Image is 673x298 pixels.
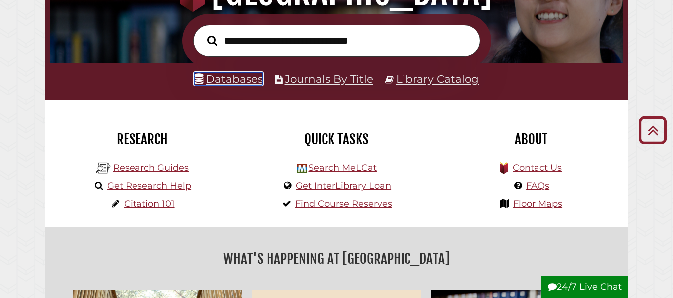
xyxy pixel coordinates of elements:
a: FAQs [526,180,549,191]
h2: Quick Tasks [247,131,426,148]
a: Back to Top [635,122,671,138]
a: Citation 101 [124,199,175,209]
a: Floor Maps [513,199,562,209]
img: Hekman Library Logo [297,164,307,173]
img: Hekman Library Logo [96,161,111,176]
a: Research Guides [113,162,189,173]
i: Search [207,35,217,46]
a: Databases [194,72,263,85]
h2: About [441,131,621,148]
a: Find Course Reserves [295,199,392,209]
h2: Research [53,131,232,148]
a: Library Catalog [396,72,479,85]
a: Contact Us [513,162,562,173]
a: Search MeLCat [308,162,377,173]
a: Journals By Title [285,72,373,85]
button: Search [202,33,222,48]
h2: What's Happening at [GEOGRAPHIC_DATA] [53,247,621,270]
a: Get Research Help [107,180,191,191]
a: Get InterLibrary Loan [296,180,391,191]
